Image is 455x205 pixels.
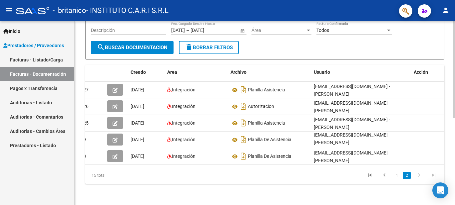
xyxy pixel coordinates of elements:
a: 2 [403,172,411,179]
span: [DATE] [131,104,144,109]
span: - britanico [53,3,86,18]
button: Open calendar [239,27,246,34]
span: - INSTITUTO C.A.R.I S.R.L [86,3,169,18]
datatable-header-cell: Acción [411,65,444,79]
span: Planilla Asistencia [248,87,285,93]
span: Area [167,69,177,75]
span: [DATE] [131,87,144,92]
i: Descargar documento [239,134,248,145]
datatable-header-cell: Id [78,65,105,79]
span: Todos [316,28,329,33]
a: go to first page [363,172,376,179]
input: Fecha fin [191,28,223,33]
datatable-header-cell: Area [165,65,228,79]
mat-icon: person [442,6,450,14]
span: Creado [131,69,146,75]
span: Buscar Documentacion [97,45,168,51]
div: 15 total [85,167,156,184]
span: Acción [414,69,428,75]
span: Autorizacion [248,104,274,109]
datatable-header-cell: Creado [128,65,165,79]
a: go to last page [427,172,440,179]
i: Descargar documento [239,151,248,161]
span: [DATE] [131,154,144,159]
span: Usuario [314,69,330,75]
span: Archivo [230,69,246,75]
span: Área [251,28,305,33]
input: Fecha inicio [171,28,185,33]
a: 1 [393,172,401,179]
a: go to previous page [378,172,391,179]
span: [EMAIL_ADDRESS][DOMAIN_NAME] - [PERSON_NAME] [314,100,390,113]
li: page 1 [392,170,402,181]
button: Buscar Documentacion [91,41,174,54]
span: Inicio [3,28,20,35]
span: [DATE] [131,137,144,142]
span: [EMAIL_ADDRESS][DOMAIN_NAME] - [PERSON_NAME] [314,150,390,163]
span: Planilla De Asistencia [248,154,291,159]
span: Borrar Filtros [185,45,233,51]
span: Integración [172,154,196,159]
span: [EMAIL_ADDRESS][DOMAIN_NAME] - [PERSON_NAME] [314,84,390,97]
i: Descargar documento [239,84,248,95]
button: Borrar Filtros [179,41,239,54]
span: Prestadores / Proveedores [3,42,64,49]
datatable-header-cell: Archivo [228,65,311,79]
li: page 2 [402,170,412,181]
i: Descargar documento [239,118,248,128]
span: Integración [172,87,196,92]
mat-icon: menu [5,6,13,14]
datatable-header-cell: Usuario [311,65,411,79]
span: Planilla De Asistencia [248,137,291,143]
span: – [186,28,189,33]
span: Integración [172,104,196,109]
span: Integración [172,120,196,126]
span: Integración [172,137,196,142]
span: Planilla Asistencia [248,121,285,126]
i: Descargar documento [239,101,248,112]
span: [EMAIL_ADDRESS][DOMAIN_NAME] - [PERSON_NAME] [314,117,390,130]
mat-icon: delete [185,43,193,51]
div: Open Intercom Messenger [432,182,448,198]
a: go to next page [413,172,425,179]
mat-icon: search [97,43,105,51]
span: [DATE] [131,120,144,126]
